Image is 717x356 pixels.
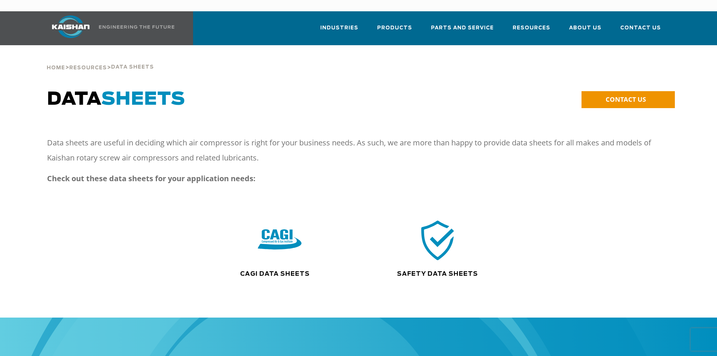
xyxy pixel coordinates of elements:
[258,218,301,262] img: CAGI
[320,24,358,32] span: Industries
[47,173,256,183] strong: Check out these data sheets for your application needs:
[365,218,510,262] div: safety icon
[620,18,661,44] a: Contact Us
[47,64,65,71] a: Home
[606,95,646,104] span: CONTACT US
[43,15,99,38] img: kaishan logo
[513,24,550,32] span: Resources
[43,11,176,45] a: Kaishan USA
[377,24,412,32] span: Products
[416,218,460,262] img: safety icon
[513,18,550,44] a: Resources
[69,64,107,71] a: Resources
[569,18,601,44] a: About Us
[240,271,310,277] a: CAGI Data Sheets
[620,24,661,32] span: Contact Us
[320,18,358,44] a: Industries
[47,135,657,165] p: Data sheets are useful in deciding which air compressor is right for your business needs. As such...
[582,91,675,108] a: CONTACT US
[201,218,359,262] div: CAGI
[101,90,185,108] span: SHEETS
[431,18,494,44] a: Parts and Service
[397,271,478,277] a: Safety Data Sheets
[111,65,154,70] span: Data Sheets
[47,45,154,74] div: > >
[69,66,107,70] span: Resources
[377,18,412,44] a: Products
[431,24,494,32] span: Parts and Service
[47,90,185,108] span: DATA
[569,24,601,32] span: About Us
[99,25,174,29] img: Engineering the future
[47,66,65,70] span: Home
